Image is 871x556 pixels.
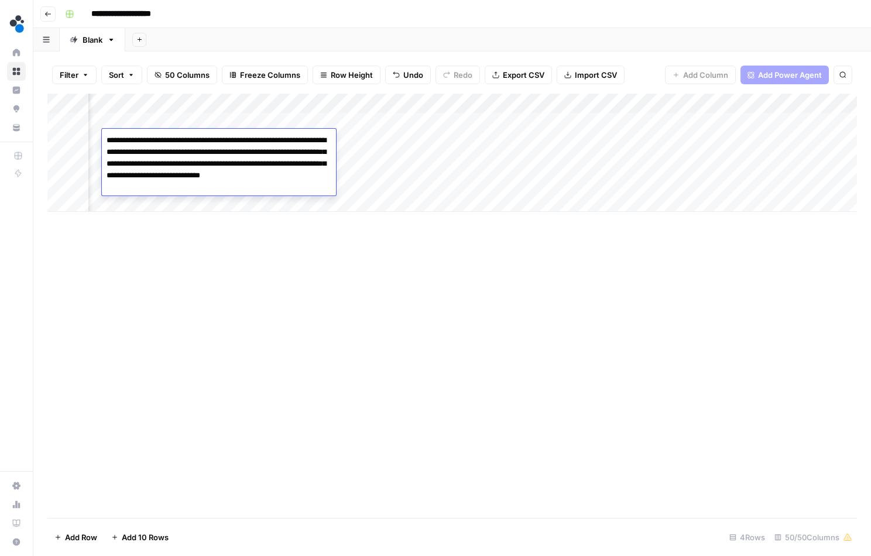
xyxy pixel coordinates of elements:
[165,69,210,81] span: 50 Columns
[7,99,26,118] a: Opportunities
[147,66,217,84] button: 50 Columns
[7,514,26,533] a: Learning Hub
[7,13,28,35] img: spot.ai Logo
[575,69,617,81] span: Import CSV
[7,43,26,62] a: Home
[122,531,169,543] span: Add 10 Rows
[725,528,770,547] div: 4 Rows
[7,9,26,39] button: Workspace: spot.ai
[7,81,26,99] a: Insights
[435,66,480,84] button: Redo
[104,528,176,547] button: Add 10 Rows
[740,66,829,84] button: Add Power Agent
[7,495,26,514] a: Usage
[313,66,380,84] button: Row Height
[47,528,104,547] button: Add Row
[503,69,544,81] span: Export CSV
[454,69,472,81] span: Redo
[665,66,736,84] button: Add Column
[65,531,97,543] span: Add Row
[7,476,26,495] a: Settings
[7,533,26,551] button: Help + Support
[60,28,125,52] a: Blank
[683,69,728,81] span: Add Column
[758,69,822,81] span: Add Power Agent
[385,66,431,84] button: Undo
[331,69,373,81] span: Row Height
[557,66,625,84] button: Import CSV
[101,66,142,84] button: Sort
[770,528,857,547] div: 50/50 Columns
[83,34,102,46] div: Blank
[403,69,423,81] span: Undo
[222,66,308,84] button: Freeze Columns
[60,69,78,81] span: Filter
[240,69,300,81] span: Freeze Columns
[485,66,552,84] button: Export CSV
[7,118,26,137] a: Your Data
[109,69,124,81] span: Sort
[7,62,26,81] a: Browse
[52,66,97,84] button: Filter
